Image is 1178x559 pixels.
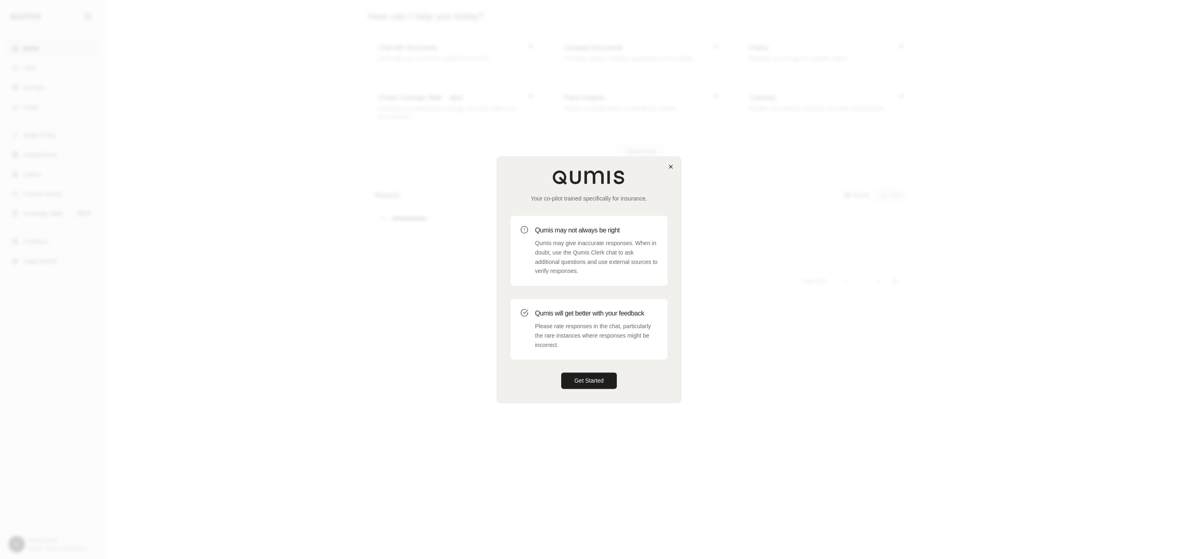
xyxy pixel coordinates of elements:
img: Qumis Logo [552,170,626,185]
p: Qumis may give inaccurate responses. When in doubt, use the Qumis Clerk chat to ask additional qu... [535,239,658,276]
p: Your co-pilot trained specifically for insurance. [510,194,668,203]
h3: Qumis will get better with your feedback [535,309,658,318]
button: Get Started [561,373,617,389]
h3: Qumis may not always be right [535,225,658,235]
p: Please rate responses in the chat, particularly the rare instances where responses might be incor... [535,322,658,349]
